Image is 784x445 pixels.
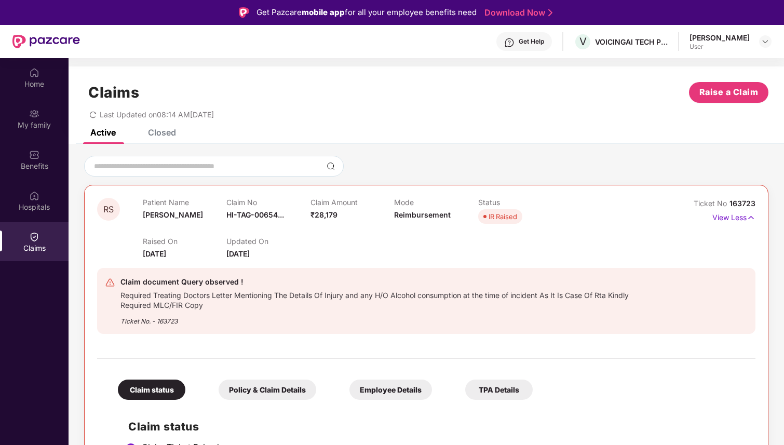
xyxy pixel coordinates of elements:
[489,211,517,222] div: IR Raised
[690,43,750,51] div: User
[256,6,477,19] div: Get Pazcare for all your employee benefits need
[239,7,249,18] img: Logo
[219,380,316,400] div: Policy & Claim Details
[120,276,641,288] div: Claim document Query observed !
[349,380,432,400] div: Employee Details
[226,198,310,207] p: Claim No
[143,198,226,207] p: Patient Name
[327,162,335,170] img: svg+xml;base64,PHN2ZyBpZD0iU2VhcmNoLTMyeDMyIiB4bWxucz0iaHR0cDovL3d3dy53My5vcmcvMjAwMC9zdmciIHdpZH...
[699,86,759,99] span: Raise a Claim
[579,35,587,48] span: V
[226,249,250,258] span: [DATE]
[548,7,552,18] img: Stroke
[484,7,549,18] a: Download Now
[310,210,337,219] span: ₹28,179
[90,127,116,138] div: Active
[226,210,284,219] span: HI-TAG-00654...
[29,191,39,201] img: svg+xml;base64,PHN2ZyBpZD0iSG9zcGl0YWxzIiB4bWxucz0iaHR0cDovL3d3dy53My5vcmcvMjAwMC9zdmciIHdpZHRoPS...
[29,232,39,242] img: svg+xml;base64,PHN2ZyBpZD0iQ2xhaW0iIHhtbG5zPSJodHRwOi8vd3d3LnczLm9yZy8yMDAwL3N2ZyIgd2lkdGg9IjIwIi...
[100,110,214,119] span: Last Updated on 08:14 AM[DATE]
[595,37,668,47] div: VOICINGAI TECH PRIVATE LIMITED
[689,82,768,103] button: Raise a Claim
[12,35,80,48] img: New Pazcare Logo
[103,205,114,214] span: RS
[690,33,750,43] div: [PERSON_NAME]
[226,237,310,246] p: Updated On
[143,249,166,258] span: [DATE]
[519,37,544,46] div: Get Help
[747,212,755,223] img: svg+xml;base64,PHN2ZyB4bWxucz0iaHR0cDovL3d3dy53My5vcmcvMjAwMC9zdmciIHdpZHRoPSIxNyIgaGVpZ2h0PSIxNy...
[128,418,745,435] h2: Claim status
[694,199,729,208] span: Ticket No
[29,68,39,78] img: svg+xml;base64,PHN2ZyBpZD0iSG9tZSIgeG1sbnM9Imh0dHA6Ly93d3cudzMub3JnLzIwMDAvc3ZnIiB3aWR0aD0iMjAiIG...
[143,210,203,219] span: [PERSON_NAME]
[143,237,226,246] p: Raised On
[504,37,515,48] img: svg+xml;base64,PHN2ZyBpZD0iSGVscC0zMngzMiIgeG1sbnM9Imh0dHA6Ly93d3cudzMub3JnLzIwMDAvc3ZnIiB3aWR0aD...
[118,380,185,400] div: Claim status
[478,198,562,207] p: Status
[310,198,394,207] p: Claim Amount
[120,310,641,326] div: Ticket No. - 163723
[29,150,39,160] img: svg+xml;base64,PHN2ZyBpZD0iQmVuZWZpdHMiIHhtbG5zPSJodHRwOi8vd3d3LnczLm9yZy8yMDAwL3N2ZyIgd2lkdGg9Ij...
[148,127,176,138] div: Closed
[465,380,533,400] div: TPA Details
[89,110,97,119] span: redo
[120,288,641,310] div: Required Treating Doctors Letter Mentioning The Details Of Injury and any H/O Alcohol consumption...
[88,84,139,101] h1: Claims
[712,209,755,223] p: View Less
[105,277,115,288] img: svg+xml;base64,PHN2ZyB4bWxucz0iaHR0cDovL3d3dy53My5vcmcvMjAwMC9zdmciIHdpZHRoPSIyNCIgaGVpZ2h0PSIyNC...
[29,109,39,119] img: svg+xml;base64,PHN2ZyB3aWR0aD0iMjAiIGhlaWdodD0iMjAiIHZpZXdCb3g9IjAgMCAyMCAyMCIgZmlsbD0ibm9uZSIgeG...
[394,210,451,219] span: Reimbursement
[729,199,755,208] span: 163723
[394,198,478,207] p: Mode
[302,7,345,17] strong: mobile app
[761,37,769,46] img: svg+xml;base64,PHN2ZyBpZD0iRHJvcGRvd24tMzJ4MzIiIHhtbG5zPSJodHRwOi8vd3d3LnczLm9yZy8yMDAwL3N2ZyIgd2...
